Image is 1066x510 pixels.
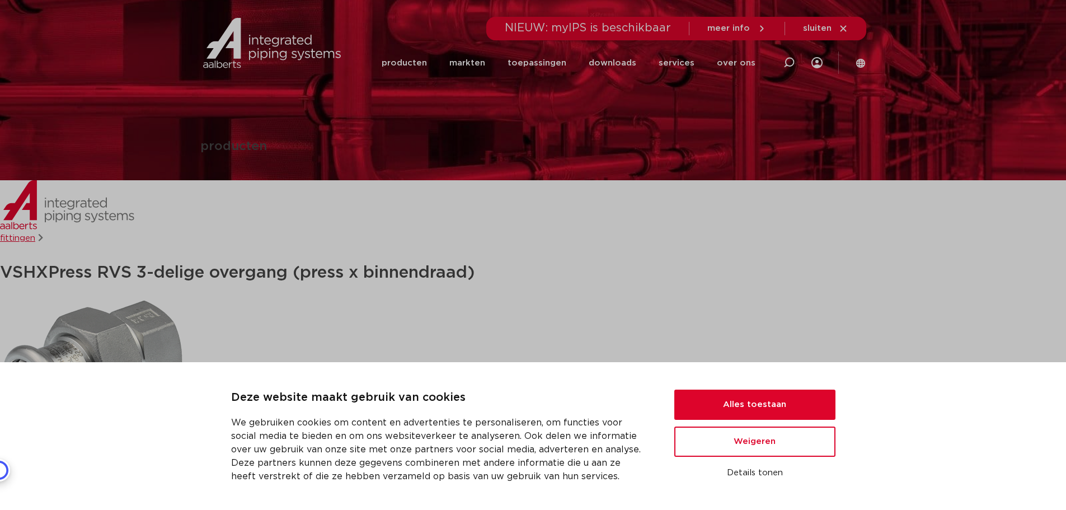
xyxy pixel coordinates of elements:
h1: producten [200,141,267,153]
p: We gebruiken cookies om content en advertenties te personaliseren, om functies voor social media ... [231,416,647,483]
a: markten [449,41,485,85]
a: toepassingen [508,41,566,85]
button: Alles toestaan [674,390,835,420]
a: services [659,41,694,85]
span: meer info [707,24,750,32]
nav: Menu [382,41,755,85]
a: downloads [589,41,636,85]
a: producten [382,41,427,85]
div: my IPS [811,50,823,75]
a: over ons [717,41,755,85]
button: Details tonen [674,464,835,483]
p: Deze website maakt gebruik van cookies [231,389,647,407]
span: sluiten [803,24,832,32]
span: NIEUW: myIPS is beschikbaar [505,22,671,34]
a: sluiten [803,24,848,34]
button: Weigeren [674,427,835,457]
a: meer info [707,24,767,34]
